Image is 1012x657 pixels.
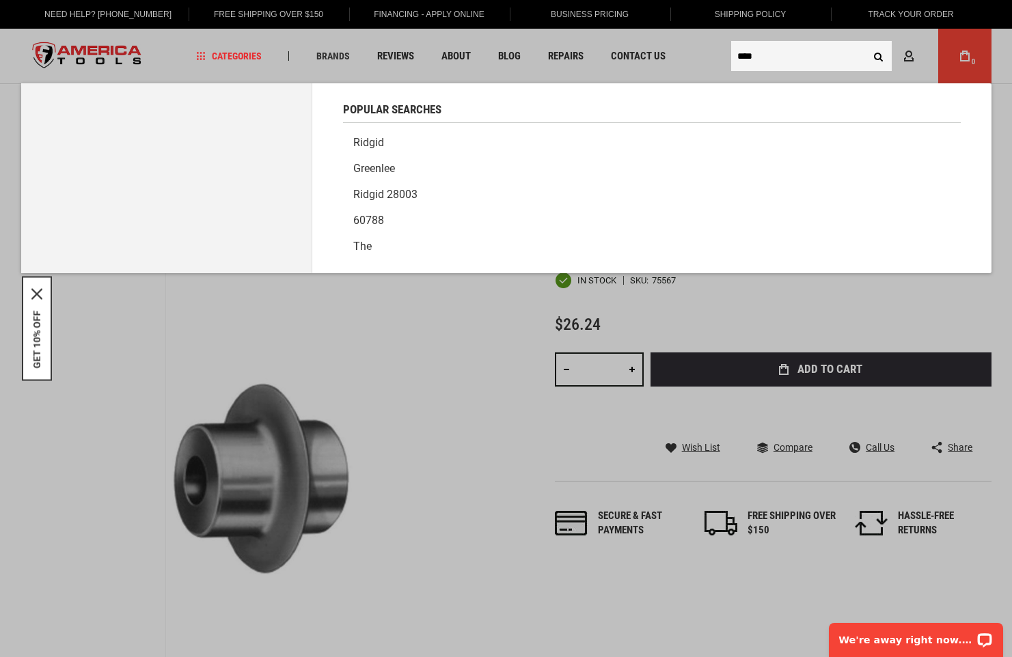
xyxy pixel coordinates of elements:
a: Categories [190,47,268,66]
span: Popular Searches [343,104,441,115]
a: Ridgid 28003 [343,182,961,208]
svg: close icon [31,289,42,300]
iframe: LiveChat chat widget [820,614,1012,657]
button: Close [31,289,42,300]
a: Brands [310,47,356,66]
span: Brands [316,51,350,61]
a: 60788 [343,208,961,234]
span: Categories [196,51,262,61]
a: The [343,234,961,260]
button: Search [866,43,892,69]
button: GET 10% OFF [31,311,42,369]
a: Ridgid [343,130,961,156]
a: Greenlee [343,156,961,182]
